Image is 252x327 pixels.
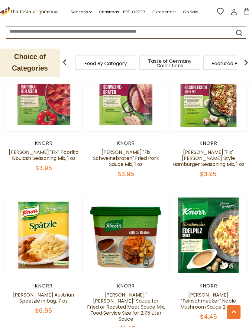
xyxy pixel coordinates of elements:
a: On Sale [183,9,199,15]
a: [PERSON_NAME] "Feinschmecker" Noble Mushroom Sauce 2.4 oz [180,291,236,310]
span: $6.95 [35,306,52,315]
img: Knorr [87,196,165,274]
a: [PERSON_NAME] "[PERSON_NAME]" Sauce for Fried or Roasted Meat Sauce Mix, Food Service Size for 2.... [87,291,165,322]
a: Oktoberfest [152,9,176,15]
a: Christmas - PRE-ORDER [99,9,145,15]
span: $3.95 [118,170,134,178]
img: Knorr [87,54,165,131]
div: Knorr [5,140,83,146]
span: $4.45 [200,313,217,321]
a: Seasons [71,9,92,15]
img: next arrow [240,56,252,68]
img: Knorr [5,196,82,274]
a: [PERSON_NAME] "Fix Schweinebraten" Fried Pork Sauce Mix, 1 oz [93,149,159,168]
div: Knorr [169,140,247,146]
div: Knorr [169,283,247,289]
a: Taste of Germany Collections [146,59,194,68]
img: Knorr [170,54,247,131]
img: Knorr [5,54,82,131]
span: $3.95 [200,170,217,178]
img: Knorr [170,196,247,274]
a: Food By Category [84,61,127,66]
div: Knorr [87,283,165,289]
a: [PERSON_NAME] "Fix" Paprika Goulash Seasoning Mix, 1 oz [9,149,79,162]
div: Knorr [5,283,83,289]
img: previous arrow [59,56,71,68]
div: Knorr [87,140,165,146]
a: [PERSON_NAME] Austrian Spaetzle in bag, 7 oz [13,291,74,304]
span: $3.95 [35,164,52,172]
a: [PERSON_NAME] "Fix" [PERSON_NAME] Style Hamburger Seasoning Mix, 1 oz [173,149,244,168]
